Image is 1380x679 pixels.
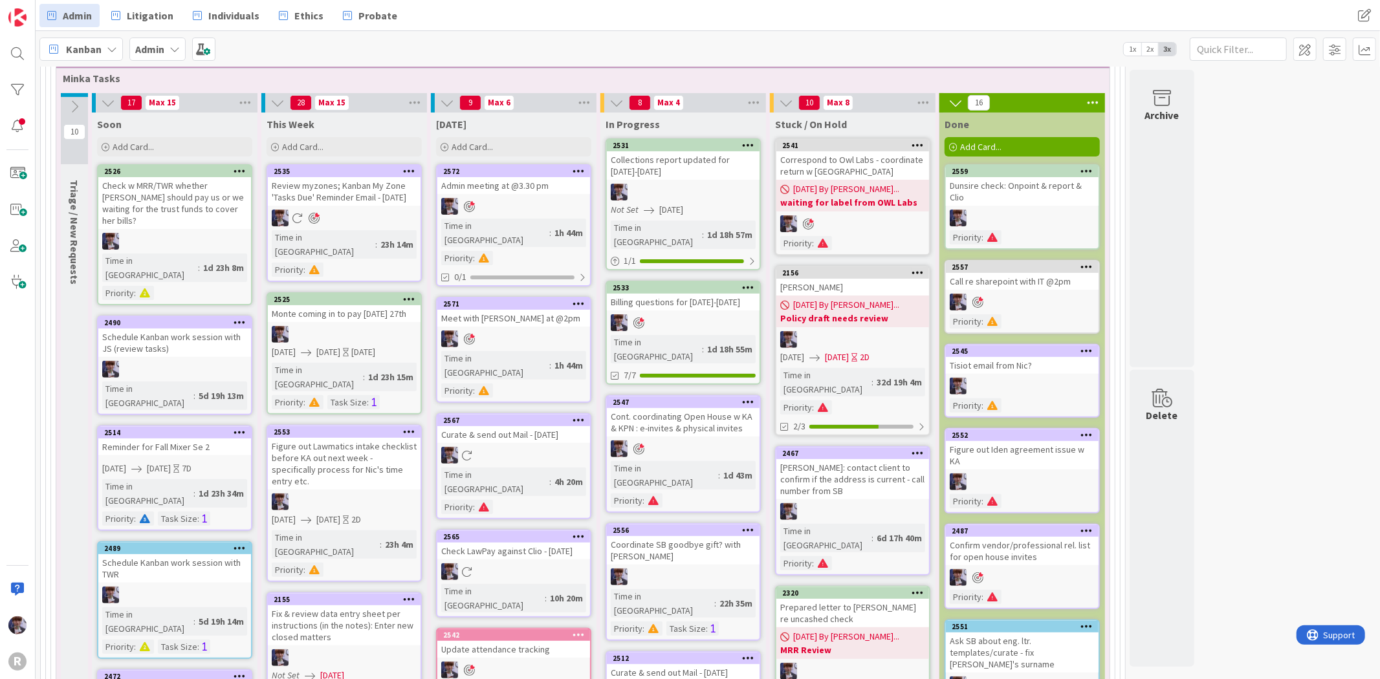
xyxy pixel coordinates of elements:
[551,475,586,489] div: 4h 20m
[624,254,636,268] span: 1 / 1
[473,383,475,398] span: :
[316,345,340,359] span: [DATE]
[294,8,323,23] span: Ethics
[158,512,197,526] div: Task Size
[780,556,812,570] div: Priority
[268,438,421,490] div: Figure out Lawmatics intake checklist before KA out next week - specifically process for Nic's ti...
[952,431,1099,440] div: 2552
[952,167,1099,176] div: 2559
[102,587,119,603] img: ML
[98,427,251,455] div: 2514Reminder for Fall Mixer Se 2
[776,331,929,348] div: ML
[545,591,547,605] span: :
[776,151,929,180] div: Correspond to Owl Labs - coordinate return w [GEOGRAPHIC_DATA]
[607,314,760,331] div: ML
[436,297,591,403] a: 2571Meet with [PERSON_NAME] at @2pmMLTime in [GEOGRAPHIC_DATA]:1h 44mPriority:
[268,605,421,645] div: Fix & review data entry sheet per instructions (in the notes): Enter new closed matters
[607,282,760,310] div: 2533Billing questions for [DATE]-[DATE]
[945,260,1100,334] a: 2557Call re sharepoint with IT @2pmMLPriority:
[97,426,252,531] a: 2514Reminder for Fall Mixer Se 2[DATE][DATE]7DTime in [GEOGRAPHIC_DATA]:1d 23h 34mPriority:Task S...
[793,298,899,312] span: [DATE] By [PERSON_NAME]...
[871,375,873,389] span: :
[193,614,195,629] span: :
[607,184,760,200] div: ML
[104,428,251,437] div: 2514
[303,263,305,277] span: :
[268,305,421,322] div: Monte coming in to pay [DATE] 27th
[611,440,628,457] img: ML
[607,282,760,294] div: 2533
[268,426,421,490] div: 2553Figure out Lawmatics intake checklist before KA out next week - specifically process for Nic'...
[950,590,981,604] div: Priority
[272,363,363,391] div: Time in [GEOGRAPHIC_DATA]
[102,286,134,300] div: Priority
[441,383,473,398] div: Priority
[776,459,929,499] div: [PERSON_NAME]: contact client to confirm if the address is current - call number from SB
[441,251,473,265] div: Priority
[776,503,929,520] div: ML
[98,543,251,583] div: 2489Schedule Kanban work session with TWR
[436,164,591,286] a: 2572Admin meeting at @3.30 pmMLTime in [GEOGRAPHIC_DATA]:1h 44mPriority:0/1
[97,316,252,415] a: 2490Schedule Kanban work session with JS (review tasks)MLTime in [GEOGRAPHIC_DATA]:5d 19h 13m
[113,141,154,153] span: Add Card...
[437,531,590,543] div: 2565
[436,413,591,519] a: 2567Curate & send out Mail - [DATE]MLTime in [GEOGRAPHIC_DATA]:4h 20mPriority:
[952,347,1099,356] div: 2545
[549,226,551,240] span: :
[267,292,422,415] a: 2525Monte coming in to pay [DATE] 27thML[DATE][DATE][DATE]Time in [GEOGRAPHIC_DATA]:1d 23h 15mPri...
[780,312,925,325] b: Policy draft needs review
[367,395,369,409] span: :
[97,541,252,659] a: 2489Schedule Kanban work session with TWRMLTime in [GEOGRAPHIC_DATA]:5d 19h 14mPriority:Task Size:
[268,326,421,343] div: ML
[607,140,760,151] div: 2531
[776,267,929,279] div: 2156
[946,378,1099,394] div: ML
[134,286,136,300] span: :
[104,544,251,553] div: 2489
[102,479,193,508] div: Time in [GEOGRAPHIC_DATA]
[611,461,718,490] div: Time in [GEOGRAPHIC_DATA]
[8,8,27,27] img: Visit kanbanzone.com
[607,396,760,436] div: 2547Cont. coordinating Open House w KA & KPN : e-invites & physical invites
[607,524,760,536] div: 2556
[812,236,814,250] span: :
[437,298,590,310] div: 2571
[63,8,92,23] span: Admin
[327,395,367,409] div: Task Size
[952,263,1099,272] div: 2557
[363,370,365,384] span: :
[441,219,549,247] div: Time in [GEOGRAPHIC_DATA]
[611,184,628,200] img: ML
[946,273,1099,290] div: Call re sharepoint with IT @2pm
[950,294,967,310] img: ML
[780,331,797,348] img: ML
[437,198,590,215] div: ML
[945,344,1100,418] a: 2545Tisiot email from Nic?MLPriority:
[135,43,164,56] b: Admin
[793,420,805,433] span: 2/3
[960,141,1002,153] span: Add Card...
[272,530,380,559] div: Time in [GEOGRAPHIC_DATA]
[613,398,760,407] div: 2547
[780,368,871,396] div: Time in [GEOGRAPHIC_DATA]
[443,299,590,308] div: 2571
[946,569,1099,586] div: ML
[104,318,251,327] div: 2490
[377,237,417,252] div: 23h 14m
[613,283,760,292] div: 2533
[946,166,1099,177] div: 2559
[613,526,760,535] div: 2556
[208,8,259,23] span: Individuals
[272,513,296,526] span: [DATE]
[193,389,195,403] span: :
[659,203,683,217] span: [DATE]
[946,261,1099,273] div: 2557
[607,568,760,585] div: ML
[714,596,716,610] span: :
[780,503,797,520] img: ML
[946,261,1099,290] div: 2557Call re sharepoint with IT @2pm
[98,166,251,177] div: 2526
[946,429,1099,441] div: 2552
[950,398,981,413] div: Priority
[780,524,871,552] div: Time in [GEOGRAPHIC_DATA]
